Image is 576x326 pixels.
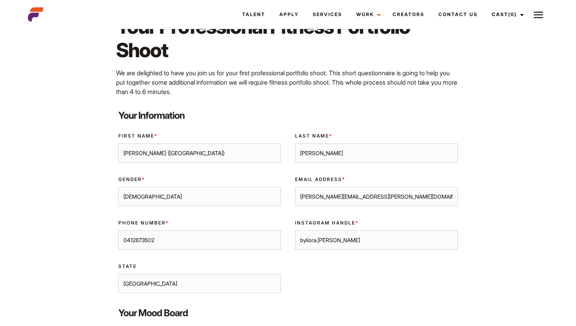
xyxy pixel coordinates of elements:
label: Your Information [118,109,458,122]
span: (0) [508,11,517,17]
label: Your Mood Board [118,306,458,320]
a: Contact Us [431,4,485,25]
a: Apply [272,4,306,25]
label: State [118,263,281,270]
a: Creators [386,4,431,25]
img: cropped-aefm-brand-fav-22-square.png [28,7,43,22]
a: Cast(0) [485,4,529,25]
a: Talent [235,4,272,25]
p: We are delighted to have you join us for your first professional portfolio shoot. This short ques... [116,68,460,96]
a: Services [306,4,349,25]
label: Last Name [295,132,458,139]
img: Burger icon [534,10,543,20]
a: Work [349,4,386,25]
h1: Your Professional Fitness Portfolio Shoot [116,15,460,62]
label: First Name [118,132,281,139]
label: Email Address [295,176,458,183]
label: Instagram Handle [295,219,458,226]
label: Phone Number [118,219,281,226]
label: Gender [118,176,281,183]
